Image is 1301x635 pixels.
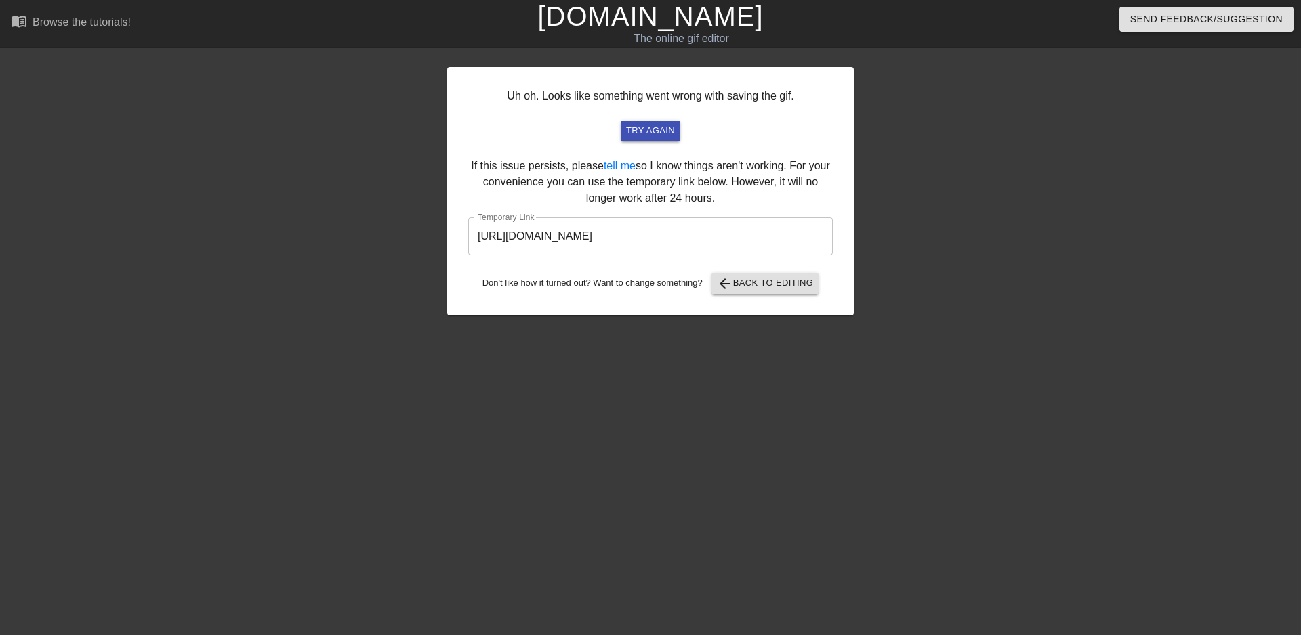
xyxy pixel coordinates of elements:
[440,30,922,47] div: The online gif editor
[468,273,833,294] div: Don't like how it turned out? Want to change something?
[604,160,636,171] a: tell me
[1119,7,1294,32] button: Send Feedback/Suggestion
[447,67,854,315] div: Uh oh. Looks like something went wrong with saving the gif. If this issue persists, please so I k...
[626,123,675,139] span: try again
[468,217,833,255] input: bare
[621,121,680,141] button: try again
[1130,11,1283,28] span: Send Feedback/Suggestion
[711,273,819,294] button: Back to Editing
[11,13,131,34] a: Browse the tutorials!
[717,276,814,292] span: Back to Editing
[537,1,763,31] a: [DOMAIN_NAME]
[717,276,733,292] span: arrow_back
[33,16,131,28] div: Browse the tutorials!
[11,13,27,29] span: menu_book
